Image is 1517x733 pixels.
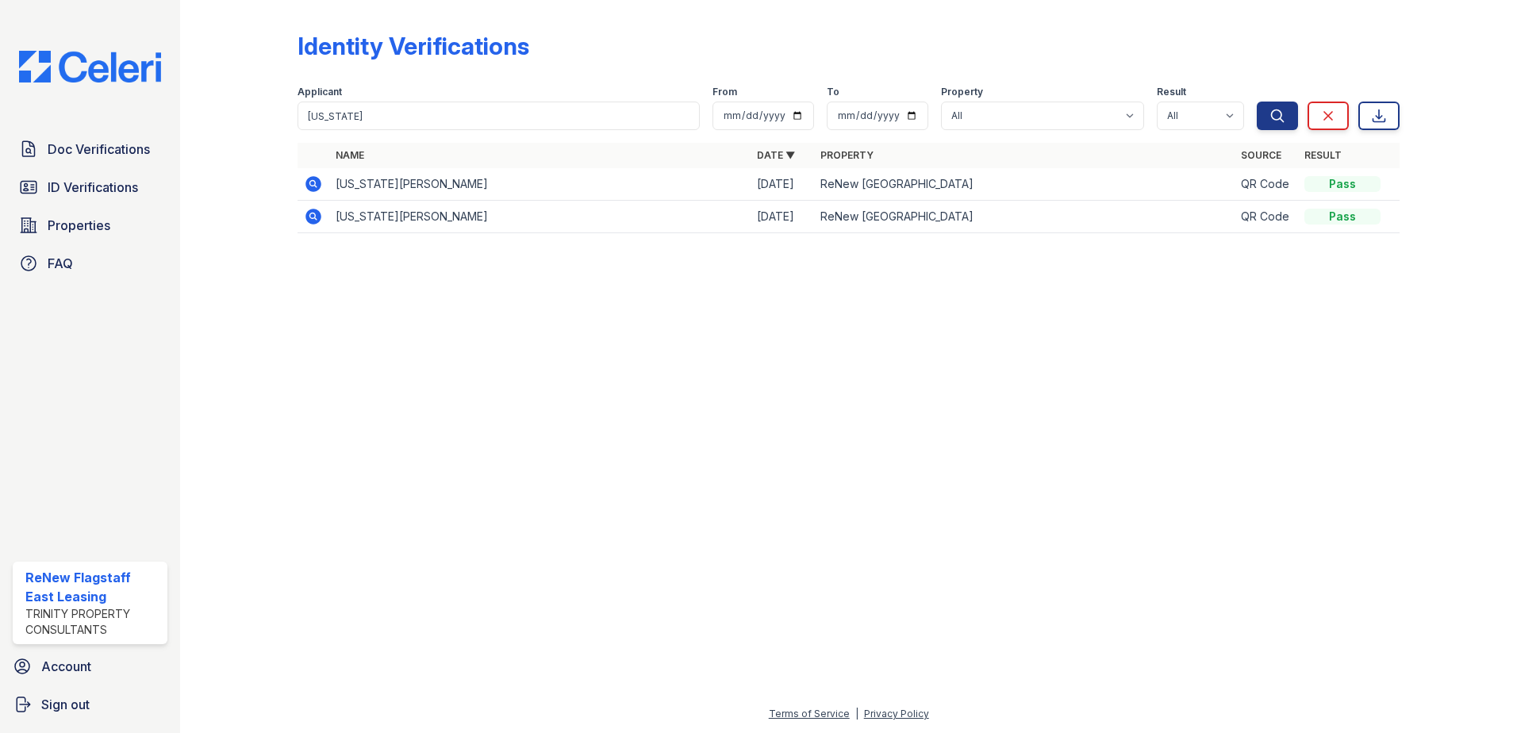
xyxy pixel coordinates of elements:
input: Search by name or phone number [298,102,700,130]
div: ReNew Flagstaff East Leasing [25,568,161,606]
label: From [712,86,737,98]
div: | [855,708,858,720]
td: [DATE] [751,201,814,233]
span: FAQ [48,254,73,273]
label: Property [941,86,983,98]
a: Property [820,149,874,161]
td: [US_STATE][PERSON_NAME] [329,168,751,201]
a: Date ▼ [757,149,795,161]
div: Trinity Property Consultants [25,606,161,638]
a: Doc Verifications [13,133,167,165]
label: Result [1157,86,1186,98]
div: Identity Verifications [298,32,529,60]
label: To [827,86,839,98]
span: Sign out [41,695,90,714]
img: CE_Logo_Blue-a8612792a0a2168367f1c8372b55b34899dd931a85d93a1a3d3e32e68fde9ad4.png [6,51,174,83]
a: Name [336,149,364,161]
td: [US_STATE][PERSON_NAME] [329,201,751,233]
a: ID Verifications [13,171,167,203]
td: ReNew [GEOGRAPHIC_DATA] [814,201,1235,233]
span: Properties [48,216,110,235]
label: Applicant [298,86,342,98]
td: ReNew [GEOGRAPHIC_DATA] [814,168,1235,201]
a: Account [6,650,174,682]
a: Sign out [6,689,174,720]
td: QR Code [1235,201,1298,233]
a: Terms of Service [769,708,850,720]
a: Properties [13,209,167,241]
span: Account [41,657,91,676]
a: Privacy Policy [864,708,929,720]
a: FAQ [13,248,167,279]
a: Source [1241,149,1281,161]
td: QR Code [1235,168,1298,201]
span: Doc Verifications [48,140,150,159]
div: Pass [1304,209,1381,225]
a: Result [1304,149,1342,161]
div: Pass [1304,176,1381,192]
td: [DATE] [751,168,814,201]
span: ID Verifications [48,178,138,197]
